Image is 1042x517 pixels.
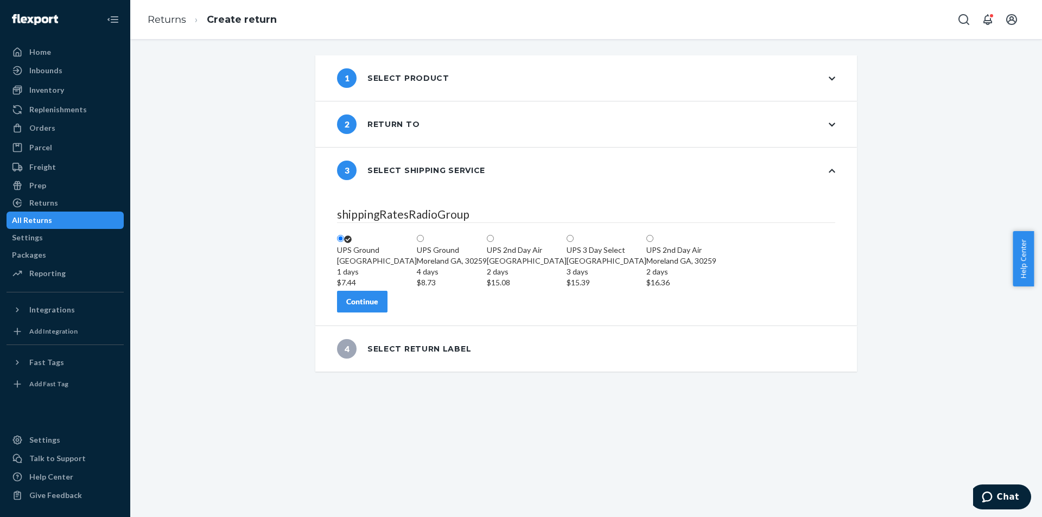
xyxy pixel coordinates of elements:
[417,277,487,288] div: $8.73
[29,142,52,153] div: Parcel
[12,250,46,260] div: Packages
[7,81,124,99] a: Inventory
[487,256,567,288] div: [GEOGRAPHIC_DATA]
[337,266,417,277] div: 1 days
[417,235,424,242] input: UPS GroundMoreland GA, 302594 days$8.73
[337,235,344,242] input: UPS Ground[GEOGRAPHIC_DATA]1 days$7.44
[7,212,124,229] a: All Returns
[567,245,646,256] div: UPS 3 Day Select
[7,229,124,246] a: Settings
[337,339,357,359] span: 4
[337,206,835,223] legend: shippingRatesRadioGroup
[417,256,487,288] div: Moreland GA, 30259
[646,256,716,288] div: Moreland GA, 30259
[646,235,653,242] input: UPS 2nd Day AirMoreland GA, 302592 days$16.36
[337,256,417,288] div: [GEOGRAPHIC_DATA]
[646,266,716,277] div: 2 days
[1001,9,1022,30] button: Open account menu
[7,375,124,393] a: Add Fast Tag
[7,265,124,282] a: Reporting
[7,194,124,212] a: Returns
[337,114,357,134] span: 2
[29,435,60,445] div: Settings
[646,277,716,288] div: $16.36
[7,431,124,449] a: Settings
[977,9,999,30] button: Open notifications
[953,9,975,30] button: Open Search Box
[7,62,124,79] a: Inbounds
[139,4,285,36] ol: breadcrumbs
[487,266,567,277] div: 2 days
[417,266,487,277] div: 4 days
[29,162,56,173] div: Freight
[102,9,124,30] button: Close Navigation
[29,379,68,388] div: Add Fast Tag
[7,301,124,318] button: Integrations
[7,487,124,504] button: Give Feedback
[337,161,485,180] div: Select shipping service
[148,14,186,25] a: Returns
[646,245,716,256] div: UPS 2nd Day Air
[207,14,277,25] a: Create return
[7,450,124,467] button: Talk to Support
[337,114,420,134] div: Return to
[29,65,62,76] div: Inbounds
[337,245,417,256] div: UPS Ground
[7,101,124,118] a: Replenishments
[487,277,567,288] div: $15.08
[567,266,646,277] div: 3 days
[29,268,66,279] div: Reporting
[29,123,55,133] div: Orders
[1013,231,1034,286] button: Help Center
[29,357,64,368] div: Fast Tags
[567,256,646,288] div: [GEOGRAPHIC_DATA]
[7,468,124,486] a: Help Center
[29,180,46,191] div: Prep
[29,85,64,95] div: Inventory
[417,245,487,256] div: UPS Ground
[29,47,51,58] div: Home
[337,339,471,359] div: Select return label
[337,277,417,288] div: $7.44
[7,323,124,340] a: Add Integration
[487,245,567,256] div: UPS 2nd Day Air
[7,354,124,371] button: Fast Tags
[337,68,449,88] div: Select product
[7,177,124,194] a: Prep
[29,327,78,336] div: Add Integration
[7,246,124,264] a: Packages
[487,235,494,242] input: UPS 2nd Day Air[GEOGRAPHIC_DATA]2 days$15.08
[29,304,75,315] div: Integrations
[29,471,73,482] div: Help Center
[7,43,124,61] a: Home
[7,158,124,176] a: Freight
[12,14,58,25] img: Flexport logo
[7,139,124,156] a: Parcel
[337,68,357,88] span: 1
[337,291,387,312] button: Continue
[7,119,124,137] a: Orders
[29,197,58,208] div: Returns
[567,277,646,288] div: $15.39
[12,232,43,243] div: Settings
[337,161,357,180] span: 3
[29,453,86,464] div: Talk to Support
[29,490,82,501] div: Give Feedback
[12,215,52,226] div: All Returns
[567,235,574,242] input: UPS 3 Day Select[GEOGRAPHIC_DATA]3 days$15.39
[346,296,378,307] div: Continue
[29,104,87,115] div: Replenishments
[973,484,1031,512] iframe: Opens a widget where you can chat to one of our agents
